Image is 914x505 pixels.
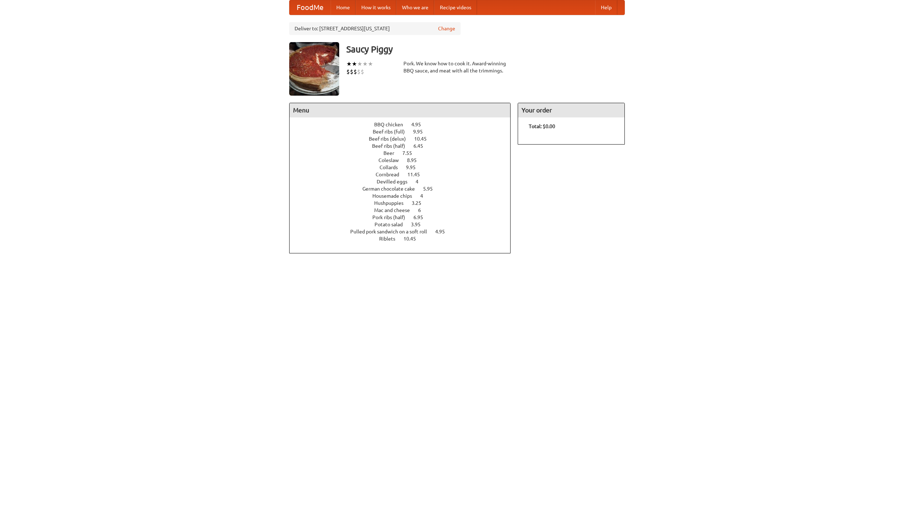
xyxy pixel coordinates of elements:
img: angular.jpg [289,42,339,96]
span: Pulled pork sandwich on a soft roll [350,229,434,234]
span: BBQ chicken [374,122,410,127]
span: 4 [420,193,430,199]
span: Collards [380,165,405,170]
a: BBQ chicken 4.95 [374,122,434,127]
a: German chocolate cake 5.95 [362,186,446,192]
li: $ [346,68,350,76]
li: ★ [346,60,352,68]
span: 9.95 [413,129,430,135]
span: Pork ribs (half) [372,214,412,220]
h4: Menu [290,103,510,117]
a: Hushpuppies 3.25 [374,200,435,206]
a: Collards 9.95 [380,165,429,170]
span: German chocolate cake [362,186,422,192]
span: Potato salad [375,222,410,227]
li: $ [357,68,361,76]
a: Pork ribs (half) 6.95 [372,214,436,220]
a: Devilled eggs 4 [377,179,432,185]
span: Beef ribs (delux) [369,136,413,142]
h4: Your order [518,103,624,117]
span: 4.95 [411,122,428,127]
a: Beer 7.55 [383,150,425,156]
h3: Saucy Piggy [346,42,625,56]
a: Potato salad 3.95 [375,222,434,227]
a: How it works [356,0,396,15]
a: Change [438,25,455,32]
span: 7.55 [402,150,419,156]
span: 10.45 [403,236,423,242]
span: 4 [416,179,426,185]
li: $ [353,68,357,76]
a: Recipe videos [434,0,477,15]
span: 10.45 [414,136,434,142]
a: Beef ribs (delux) 10.45 [369,136,440,142]
a: Who we are [396,0,434,15]
span: Cornbread [376,172,406,177]
span: 3.25 [412,200,428,206]
a: Beef ribs (full) 9.95 [373,129,436,135]
li: ★ [352,60,357,68]
li: ★ [357,60,362,68]
span: Beef ribs (half) [372,143,412,149]
div: Deliver to: [STREET_ADDRESS][US_STATE] [289,22,461,35]
a: Mac and cheese 6 [374,207,434,213]
span: Beer [383,150,401,156]
span: Housemade chips [372,193,419,199]
span: 4.95 [435,229,452,234]
li: $ [350,68,353,76]
a: Pulled pork sandwich on a soft roll 4.95 [350,229,458,234]
span: Riblets [379,236,402,242]
a: Coleslaw 8.95 [378,157,430,163]
span: Beef ribs (full) [373,129,412,135]
span: Hushpuppies [374,200,411,206]
a: Help [595,0,617,15]
a: Home [331,0,356,15]
li: ★ [368,60,373,68]
span: 6 [418,207,428,213]
span: 6.45 [413,143,430,149]
span: 3.95 [411,222,428,227]
span: Devilled eggs [377,179,415,185]
span: 8.95 [407,157,424,163]
span: Coleslaw [378,157,406,163]
a: FoodMe [290,0,331,15]
b: Total: $0.00 [529,123,555,129]
span: 5.95 [423,186,440,192]
span: 11.45 [407,172,427,177]
a: Riblets 10.45 [379,236,429,242]
a: Beef ribs (half) 6.45 [372,143,436,149]
li: ★ [362,60,368,68]
span: Mac and cheese [374,207,417,213]
a: Housemade chips 4 [372,193,436,199]
a: Cornbread 11.45 [376,172,433,177]
div: Pork. We know how to cook it. Award-winning BBQ sauce, and meat with all the trimmings. [403,60,511,74]
span: 9.95 [406,165,423,170]
span: 6.95 [413,214,430,220]
li: $ [361,68,364,76]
